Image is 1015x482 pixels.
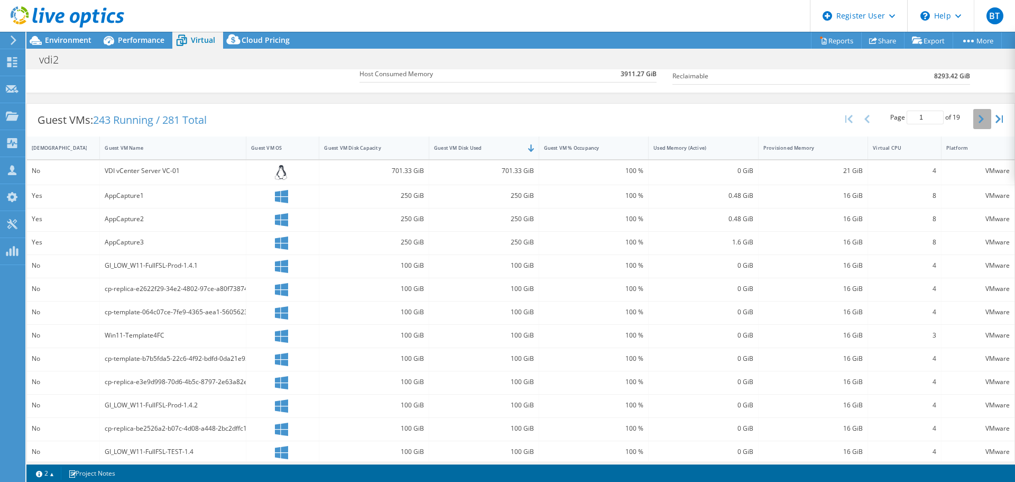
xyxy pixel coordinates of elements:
[324,446,424,458] div: 100 GiB
[324,165,424,177] div: 701.33 GiB
[434,376,534,388] div: 100 GiB
[29,467,61,480] a: 2
[324,330,424,341] div: 100 GiB
[763,283,863,295] div: 16 GiB
[118,35,164,45] span: Performance
[946,376,1010,388] div: VMware
[946,237,1010,248] div: VMware
[27,104,217,137] div: Guest VMs:
[653,399,753,411] div: 0 GiB
[986,7,1003,24] span: BT
[653,330,753,341] div: 0 GiB
[873,399,936,411] div: 4
[324,260,424,271] div: 100 GiB
[93,113,207,127] span: 243 Running / 281 Total
[105,353,241,365] div: cp-template-b7b5fda5-22c6-4f92-bdfd-0da21e93e480
[32,283,95,295] div: No
[34,54,75,66] h1: vdi2
[544,283,644,295] div: 100 %
[763,144,851,151] div: Provisioned Memory
[763,376,863,388] div: 16 GiB
[32,306,95,318] div: No
[946,260,1010,271] div: VMware
[653,144,741,151] div: Used Memory (Active)
[946,306,1010,318] div: VMware
[544,399,644,411] div: 100 %
[434,423,534,434] div: 100 GiB
[890,111,960,124] span: Page of
[763,237,863,248] div: 16 GiB
[946,446,1010,458] div: VMware
[105,237,241,248] div: AppCapture3
[324,376,424,388] div: 100 GiB
[45,35,91,45] span: Environment
[920,11,930,21] svg: \n
[873,144,923,151] div: Virtual CPU
[653,446,753,458] div: 0 GiB
[763,190,863,202] div: 16 GiB
[763,353,863,365] div: 16 GiB
[653,353,753,365] div: 0 GiB
[324,283,424,295] div: 100 GiB
[434,353,534,365] div: 100 GiB
[544,353,644,365] div: 100 %
[434,213,534,225] div: 250 GiB
[873,283,936,295] div: 4
[105,283,241,295] div: cp-replica-e2622f29-34e2-4802-97ce-a80f738743c8
[434,330,534,341] div: 100 GiB
[434,144,521,151] div: Guest VM Disk Used
[544,376,644,388] div: 100 %
[873,165,936,177] div: 4
[544,260,644,271] div: 100 %
[763,213,863,225] div: 16 GiB
[653,306,753,318] div: 0 GiB
[946,330,1010,341] div: VMware
[861,32,905,49] a: Share
[324,399,424,411] div: 100 GiB
[105,165,241,177] div: VDI vCenter Server VC-01
[653,190,753,202] div: 0.48 GiB
[763,330,863,341] div: 16 GiB
[544,237,644,248] div: 100 %
[324,237,424,248] div: 250 GiB
[544,190,644,202] div: 100 %
[811,32,862,49] a: Reports
[873,190,936,202] div: 8
[653,213,753,225] div: 0.48 GiB
[434,399,534,411] div: 100 GiB
[105,376,241,388] div: cp-replica-e3e9d998-70d6-4b5c-8797-2e63a82e7ad0
[32,423,95,434] div: No
[32,446,95,458] div: No
[32,213,95,225] div: Yes
[653,260,753,271] div: 0 GiB
[324,213,424,225] div: 250 GiB
[105,213,241,225] div: AppCapture2
[763,446,863,458] div: 16 GiB
[32,237,95,248] div: Yes
[873,260,936,271] div: 4
[105,306,241,318] div: cp-template-064c07ce-7fe9-4365-aea1-56056233166c
[434,446,534,458] div: 100 GiB
[544,446,644,458] div: 100 %
[621,69,657,79] b: 3911.27 GiB
[32,399,95,411] div: No
[32,260,95,271] div: No
[653,165,753,177] div: 0 GiB
[873,237,936,248] div: 8
[544,165,644,177] div: 100 %
[544,423,644,434] div: 100 %
[105,144,228,151] div: Guest VM Name
[61,467,123,480] a: Project Notes
[434,165,534,177] div: 701.33 GiB
[672,71,867,81] label: Reclaimable
[434,190,534,202] div: 250 GiB
[873,306,936,318] div: 4
[763,165,863,177] div: 21 GiB
[191,35,215,45] span: Virtual
[434,260,534,271] div: 100 GiB
[434,237,534,248] div: 250 GiB
[763,306,863,318] div: 16 GiB
[32,144,82,151] div: [DEMOGRAPHIC_DATA]
[32,165,95,177] div: No
[32,353,95,365] div: No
